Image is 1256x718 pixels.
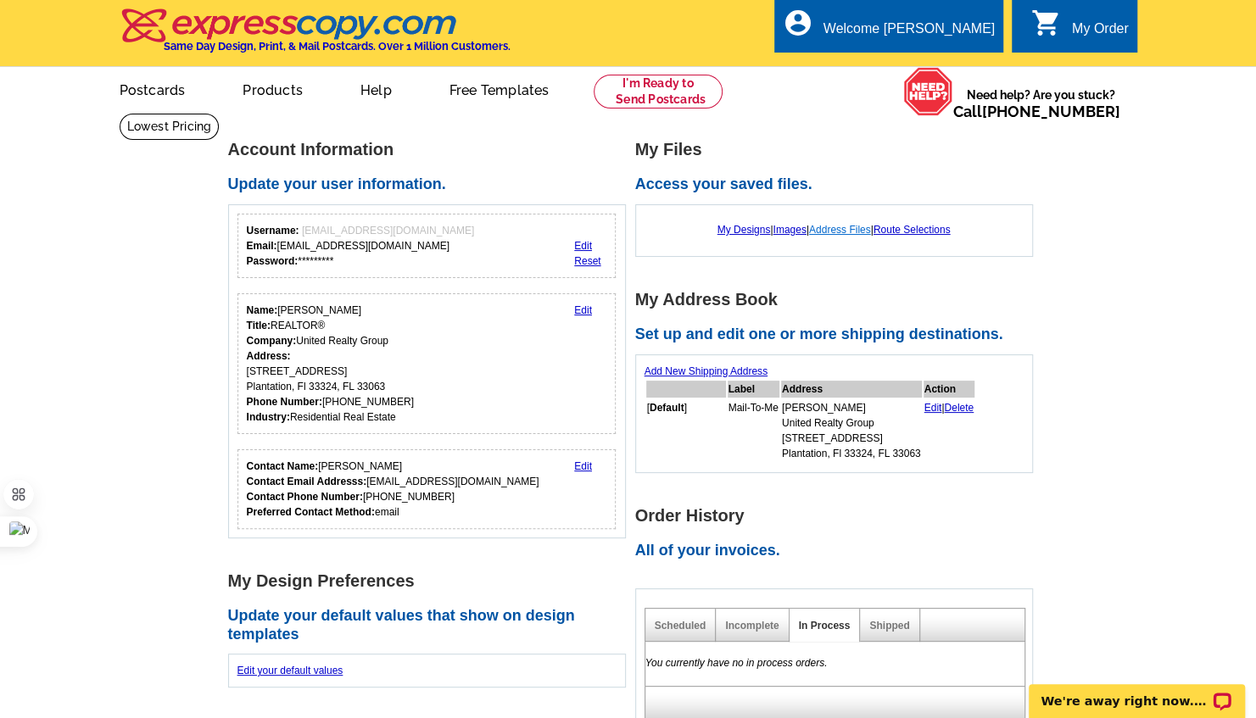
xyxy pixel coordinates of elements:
a: [PHONE_NUMBER] [982,103,1120,120]
i: account_circle [783,8,813,38]
strong: Username: [247,225,299,237]
div: [PERSON_NAME] REALTOR® United Realty Group [STREET_ADDRESS] Plantation, Fl 33324, FL 33063 [PHONE... [247,303,414,425]
strong: Phone Number: [247,396,322,408]
h2: Update your user information. [228,175,635,194]
a: Products [215,69,330,109]
h1: Order History [635,507,1042,525]
th: Action [924,381,975,398]
a: Edit [574,240,592,252]
strong: Address: [247,350,291,362]
img: help [903,67,953,116]
h2: All of your invoices. [635,542,1042,560]
a: Postcards [92,69,213,109]
td: [ ] [646,399,726,462]
div: My Order [1072,21,1129,45]
a: Address Files [809,224,871,236]
a: Scheduled [655,620,706,632]
a: Reset [574,255,600,267]
strong: Industry: [247,411,290,423]
h2: Update your default values that show on design templates [228,607,635,643]
div: Your personal details. [237,293,617,434]
i: shopping_cart [1031,8,1062,38]
em: You currently have no in process orders. [645,657,828,669]
div: | | | [645,214,1024,246]
strong: Title: [247,320,271,331]
span: [EMAIL_ADDRESS][DOMAIN_NAME] [302,225,474,237]
td: | [924,399,975,462]
div: [PERSON_NAME] [EMAIL_ADDRESS][DOMAIN_NAME] [PHONE_NUMBER] email [247,459,539,520]
td: [PERSON_NAME] United Realty Group [STREET_ADDRESS] Plantation, Fl 33324, FL 33063 [781,399,922,462]
a: In Process [799,620,851,632]
strong: Password: [247,255,299,267]
a: Shipped [869,620,909,632]
a: Incomplete [725,620,779,632]
h4: Same Day Design, Print, & Mail Postcards. Over 1 Million Customers. [164,40,511,53]
a: Add New Shipping Address [645,365,768,377]
a: Images [773,224,806,236]
strong: Contact Email Addresss: [247,476,367,487]
a: shopping_cart My Order [1031,19,1129,40]
strong: Contact Name: [247,460,319,472]
a: Edit your default values [237,665,343,676]
span: Call [953,103,1120,120]
h1: Account Information [228,141,635,159]
td: Mail-To-Me [728,399,779,462]
iframe: LiveChat chat widget [1018,665,1256,718]
div: Welcome [PERSON_NAME] [823,21,995,45]
h1: My Design Preferences [228,572,635,590]
a: Help [333,69,419,109]
a: Free Templates [422,69,577,109]
a: Edit [924,402,942,414]
h2: Set up and edit one or more shipping destinations. [635,326,1042,344]
h1: My Files [635,141,1042,159]
a: My Designs [717,224,771,236]
h1: My Address Book [635,291,1042,309]
strong: Contact Phone Number: [247,491,363,503]
a: Edit [574,304,592,316]
h2: Access your saved files. [635,175,1042,194]
strong: Email: [247,240,277,252]
b: Default [650,402,684,414]
a: Same Day Design, Print, & Mail Postcards. Over 1 Million Customers. [120,20,511,53]
div: Who should we contact regarding order issues? [237,449,617,529]
span: Need help? Are you stuck? [953,86,1129,120]
a: Edit [574,460,592,472]
a: Route Selections [874,224,951,236]
th: Label [728,381,779,398]
strong: Company: [247,335,297,347]
a: Delete [944,402,974,414]
strong: Preferred Contact Method: [247,506,375,518]
th: Address [781,381,922,398]
div: Your login information. [237,214,617,278]
strong: Name: [247,304,278,316]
